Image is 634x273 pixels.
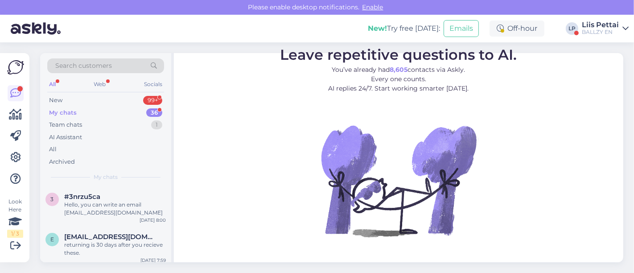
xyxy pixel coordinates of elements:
[7,198,23,238] div: Look Here
[49,120,82,129] div: Team chats
[7,60,24,74] img: Askly Logo
[490,21,544,37] div: Off-hour
[64,193,100,201] span: #3nrzu5ca
[64,241,166,257] div: returning is 30 days after you recieve these.
[444,20,479,37] button: Emails
[368,23,440,34] div: Try free [DATE]:
[566,22,578,35] div: LP
[151,120,162,129] div: 1
[51,196,54,203] span: 3
[49,145,57,154] div: All
[360,3,386,11] span: Enable
[7,230,23,238] div: 1 / 3
[143,96,162,105] div: 99+
[55,61,112,70] span: Search customers
[64,233,157,241] span: e.zalkalne@gmail.com
[49,108,77,117] div: My chats
[390,66,408,74] b: 8,605
[49,157,75,166] div: Archived
[582,21,619,29] div: Liis Pettai
[64,201,166,217] div: Hello, you can write an email [EMAIL_ADDRESS][DOMAIN_NAME]
[368,24,387,33] b: New!
[140,257,166,264] div: [DATE] 7:59
[47,79,58,90] div: All
[92,79,108,90] div: Web
[49,96,62,105] div: New
[280,46,517,63] span: Leave repetitive questions to AI.
[49,133,82,142] div: AI Assistant
[318,100,479,261] img: No Chat active
[142,79,164,90] div: Socials
[146,108,162,117] div: 36
[50,236,54,243] span: e
[582,21,629,36] a: Liis PettaiBALLZY EN
[280,65,517,93] p: You’ve already had contacts via Askly. Every one counts. AI replies 24/7. Start working smarter [...
[140,217,166,223] div: [DATE] 8:00
[582,29,619,36] div: BALLZY EN
[94,173,118,181] span: My chats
